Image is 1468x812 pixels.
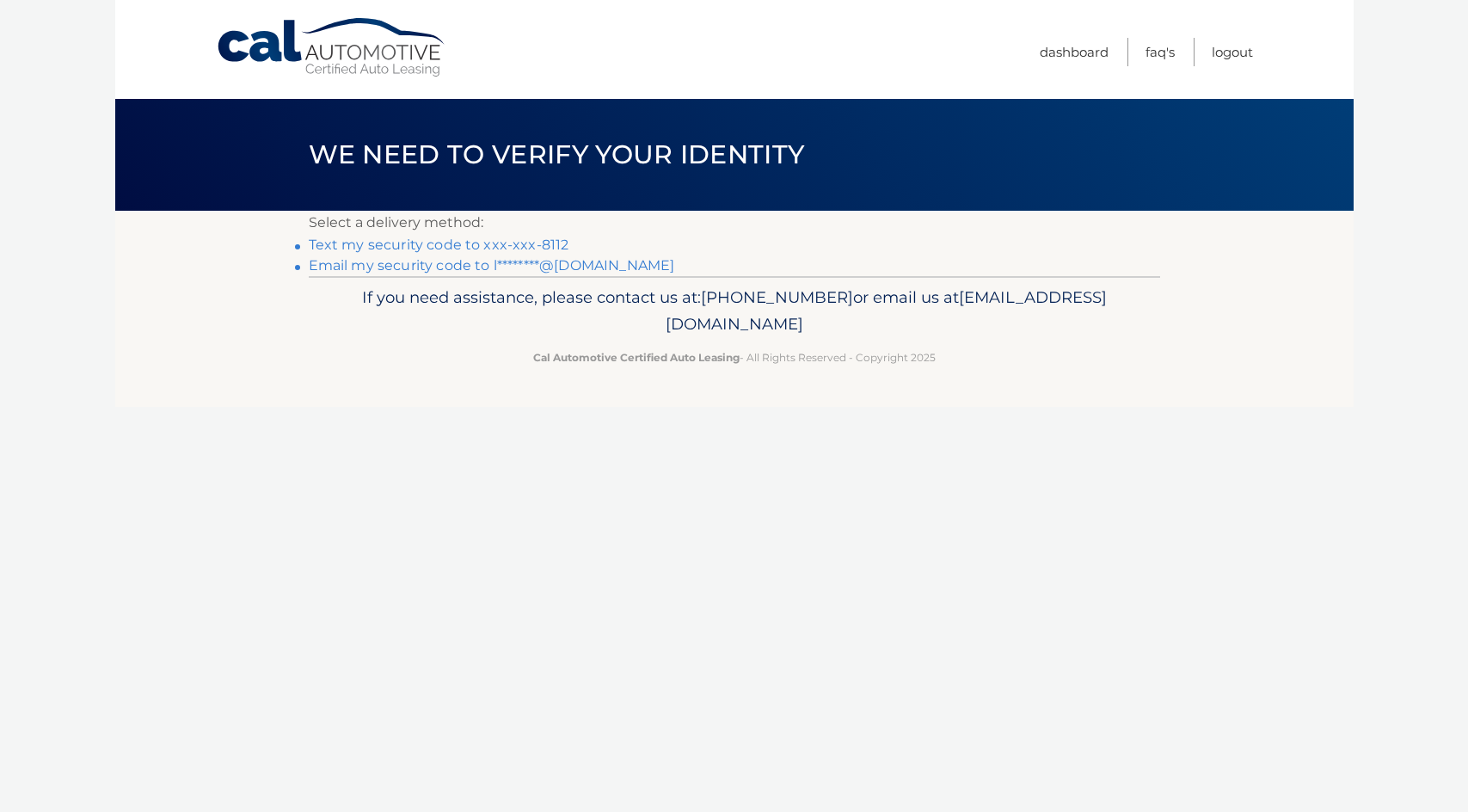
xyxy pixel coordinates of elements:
span: We need to verify your identity [309,138,805,170]
p: If you need assistance, please contact us at: or email us at [320,284,1149,339]
a: Dashboard [1040,38,1109,66]
p: Select a delivery method: [309,211,1160,235]
a: Text my security code to xxx-xxx-8112 [309,237,569,253]
span: [PHONE_NUMBER] [701,287,853,307]
a: Cal Automotive [216,17,448,78]
a: FAQ's [1146,38,1175,66]
strong: Cal Automotive Certified Auto Leasing [533,351,740,364]
a: Logout [1212,38,1253,66]
a: Email my security code to l********@[DOMAIN_NAME] [309,257,675,274]
p: - All Rights Reserved - Copyright 2025 [320,348,1149,366]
